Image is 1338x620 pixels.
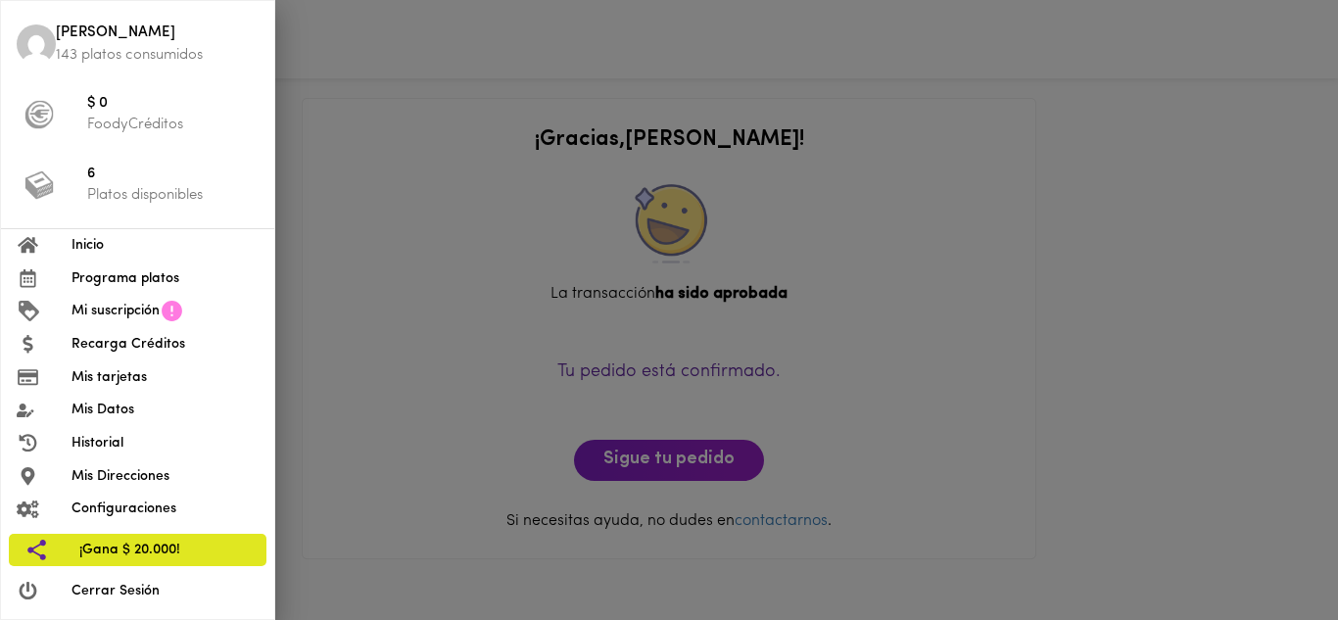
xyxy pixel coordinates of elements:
[1224,506,1318,600] iframe: Messagebird Livechat Widget
[72,581,259,601] span: Cerrar Sesión
[56,23,259,45] span: [PERSON_NAME]
[72,367,259,388] span: Mis tarjetas
[72,499,259,519] span: Configuraciones
[72,301,160,321] span: Mi suscripción
[72,466,259,487] span: Mis Direcciones
[24,100,54,129] img: foody-creditos-black.png
[87,164,259,186] span: 6
[72,334,259,355] span: Recarga Créditos
[72,400,259,420] span: Mis Datos
[72,433,259,453] span: Historial
[79,540,251,560] span: ¡Gana $ 20.000!
[24,170,54,200] img: platos_menu.png
[72,268,259,289] span: Programa platos
[56,45,259,66] p: 143 platos consumidos
[87,185,259,206] p: Platos disponibles
[87,115,259,135] p: FoodyCréditos
[72,235,259,256] span: Inicio
[87,93,259,116] span: $ 0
